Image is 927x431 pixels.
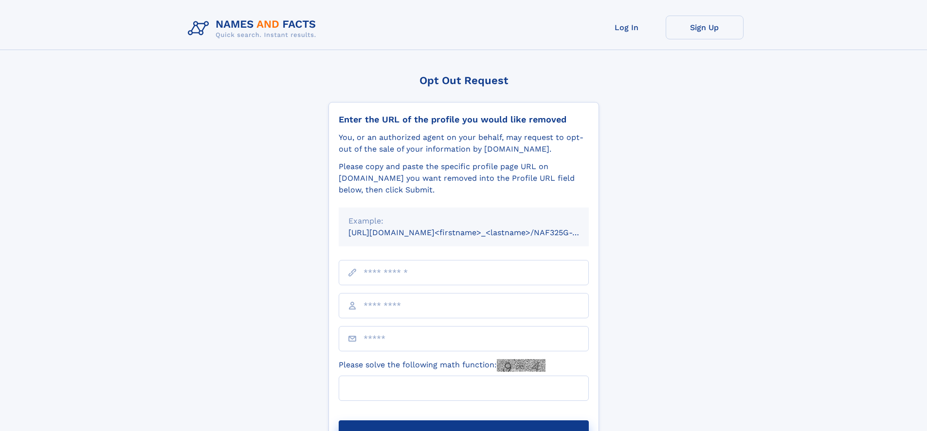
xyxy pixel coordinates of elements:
[348,215,579,227] div: Example:
[339,359,545,372] label: Please solve the following math function:
[339,161,589,196] div: Please copy and paste the specific profile page URL on [DOMAIN_NAME] you want removed into the Pr...
[339,132,589,155] div: You, or an authorized agent on your behalf, may request to opt-out of the sale of your informatio...
[328,74,599,86] div: Opt Out Request
[348,228,607,237] small: [URL][DOMAIN_NAME]<firstname>_<lastname>/NAF325G-xxxxxxxx
[666,16,744,39] a: Sign Up
[339,114,589,125] div: Enter the URL of the profile you would like removed
[184,16,324,42] img: Logo Names and Facts
[588,16,666,39] a: Log In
